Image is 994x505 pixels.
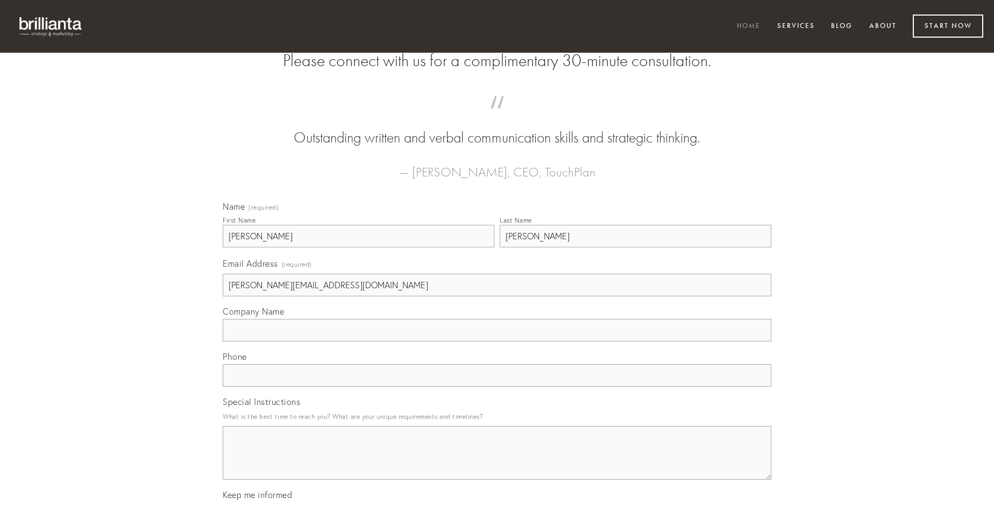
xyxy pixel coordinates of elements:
div: Last Name [500,216,532,224]
div: First Name [223,216,255,224]
span: Special Instructions [223,396,300,407]
a: Start Now [913,15,983,38]
figcaption: — [PERSON_NAME], CEO, TouchPlan [240,148,754,183]
span: Phone [223,351,247,362]
blockquote: Outstanding written and verbal communication skills and strategic thinking. [240,106,754,148]
img: brillianta - research, strategy, marketing [11,11,91,42]
a: Services [770,18,822,35]
span: “ [240,106,754,127]
span: (required) [282,257,312,272]
h2: Please connect with us for a complimentary 30-minute consultation. [223,51,771,71]
a: About [862,18,904,35]
span: Email Address [223,258,278,269]
span: Name [223,201,245,212]
span: Company Name [223,306,284,317]
a: Home [730,18,768,35]
span: (required) [248,204,279,211]
span: Keep me informed [223,489,292,500]
a: Blog [824,18,860,35]
p: What is the best time to reach you? What are your unique requirements and timelines? [223,409,771,424]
